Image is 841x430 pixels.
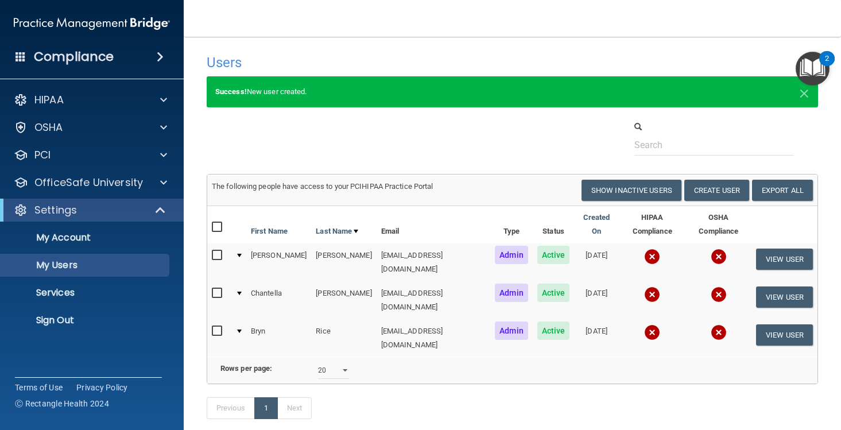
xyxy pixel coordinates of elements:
[14,93,167,107] a: HIPAA
[7,315,164,326] p: Sign Out
[254,397,278,419] a: 1
[495,246,528,264] span: Admin
[579,211,614,238] a: Created On
[490,206,533,243] th: Type
[537,321,570,340] span: Active
[686,206,751,243] th: OSHA Compliance
[246,319,311,357] td: Bryn
[377,243,491,281] td: [EMAIL_ADDRESS][DOMAIN_NAME]
[634,134,793,156] input: Search
[215,87,247,96] strong: Success!
[377,281,491,319] td: [EMAIL_ADDRESS][DOMAIN_NAME]
[7,232,164,243] p: My Account
[796,52,830,86] button: Open Resource Center, 2 new notifications
[76,382,128,393] a: Privacy Policy
[34,176,143,189] p: OfficeSafe University
[34,93,64,107] p: HIPAA
[212,182,433,191] span: The following people have access to your PCIHIPAA Practice Portal
[684,180,749,201] button: Create User
[377,206,491,243] th: Email
[582,180,681,201] button: Show Inactive Users
[14,12,170,35] img: PMB logo
[574,319,618,357] td: [DATE]
[711,286,727,303] img: cross.ca9f0e7f.svg
[220,364,272,373] b: Rows per page:
[537,284,570,302] span: Active
[246,243,311,281] td: [PERSON_NAME]
[756,324,813,346] button: View User
[14,148,167,162] a: PCI
[644,324,660,340] img: cross.ca9f0e7f.svg
[644,286,660,303] img: cross.ca9f0e7f.svg
[533,206,575,243] th: Status
[644,249,660,265] img: cross.ca9f0e7f.svg
[207,397,255,419] a: Previous
[34,148,51,162] p: PCI
[7,259,164,271] p: My Users
[799,80,809,103] span: ×
[14,176,167,189] a: OfficeSafe University
[316,224,358,238] a: Last Name
[825,59,829,73] div: 2
[207,76,818,107] div: New user created.
[277,397,312,419] a: Next
[246,281,311,319] td: Chantella
[311,243,376,281] td: [PERSON_NAME]
[574,281,618,319] td: [DATE]
[711,249,727,265] img: cross.ca9f0e7f.svg
[15,382,63,393] a: Terms of Use
[756,286,813,308] button: View User
[15,398,109,409] span: Ⓒ Rectangle Health 2024
[34,121,63,134] p: OSHA
[495,321,528,340] span: Admin
[311,281,376,319] td: [PERSON_NAME]
[756,249,813,270] button: View User
[495,284,528,302] span: Admin
[752,180,813,201] a: Export All
[311,319,376,357] td: Rice
[14,203,166,217] a: Settings
[7,287,164,299] p: Services
[711,324,727,340] img: cross.ca9f0e7f.svg
[251,224,288,238] a: First Name
[377,319,491,357] td: [EMAIL_ADDRESS][DOMAIN_NAME]
[574,243,618,281] td: [DATE]
[619,206,686,243] th: HIPAA Compliance
[799,85,809,99] button: Close
[14,121,167,134] a: OSHA
[34,49,114,65] h4: Compliance
[207,55,556,70] h4: Users
[34,203,77,217] p: Settings
[537,246,570,264] span: Active
[642,348,827,394] iframe: Drift Widget Chat Controller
